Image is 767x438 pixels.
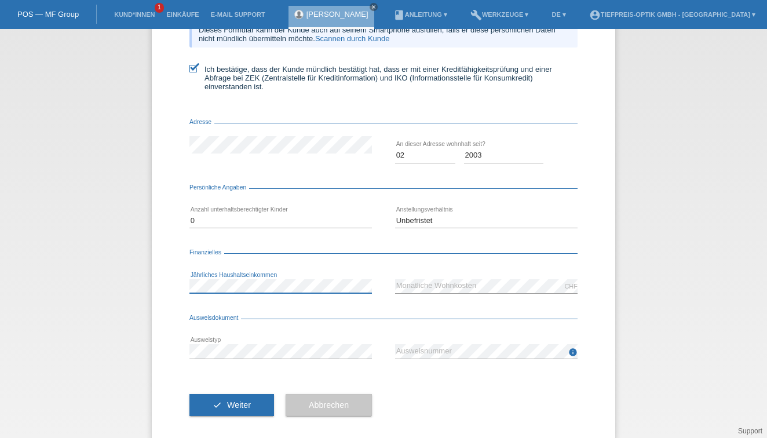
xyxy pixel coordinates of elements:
[309,400,349,410] span: Abbrechen
[583,11,761,18] a: account_circleTiefpreis-Optik GmbH - [GEOGRAPHIC_DATA] ▾
[465,11,535,18] a: buildWerkzeuge ▾
[568,351,578,358] a: info
[189,184,249,191] span: Persönliche Angaben
[189,394,274,416] button: check Weiter
[17,10,79,19] a: POS — MF Group
[371,4,377,10] i: close
[546,11,572,18] a: DE ▾
[589,9,601,21] i: account_circle
[470,9,482,21] i: build
[393,9,405,21] i: book
[189,119,214,125] span: Adresse
[189,21,578,48] div: Dieses Formular kann der Kunde auch auf seinem Smartphone ausfüllen, falls er diese persönlichen ...
[213,400,222,410] i: check
[205,11,271,18] a: E-Mail Support
[189,315,241,321] span: Ausweisdokument
[155,3,164,13] span: 1
[160,11,204,18] a: Einkäufe
[189,249,224,256] span: Finanzielles
[315,34,390,43] a: Scannen durch Kunde
[227,400,251,410] span: Weiter
[370,3,378,11] a: close
[738,427,762,435] a: Support
[108,11,160,18] a: Kund*innen
[306,10,368,19] a: [PERSON_NAME]
[388,11,453,18] a: bookAnleitung ▾
[564,283,578,290] div: CHF
[286,394,372,416] button: Abbrechen
[189,65,578,91] label: Ich bestätige, dass der Kunde mündlich bestätigt hat, dass er mit einer Kreditfähigkeitsprüfung u...
[568,348,578,357] i: info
